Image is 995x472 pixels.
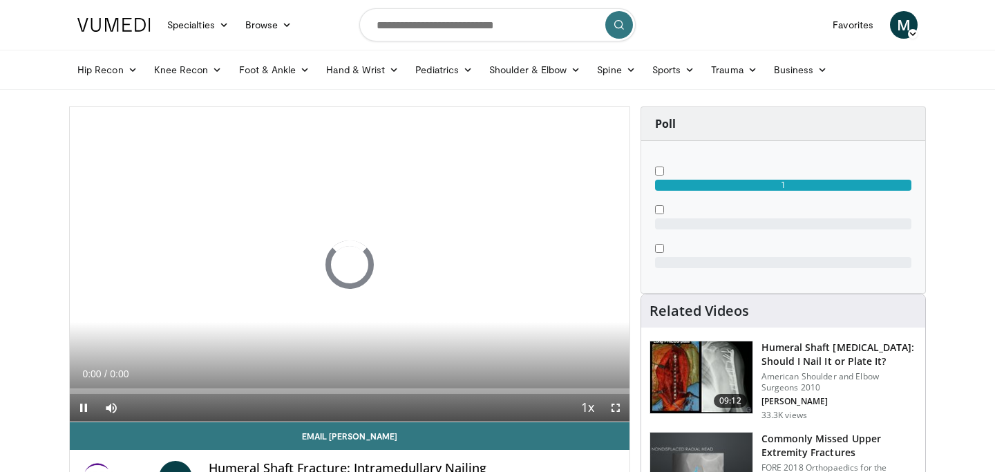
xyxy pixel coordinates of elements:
[97,394,125,422] button: Mute
[159,11,237,39] a: Specialties
[655,180,911,191] div: 1
[82,368,101,379] span: 0:00
[714,394,747,408] span: 09:12
[761,371,917,393] p: American Shoulder and Elbow Surgeons 2010
[761,432,917,460] h3: Commonly Missed Upper Extremity Fractures
[77,18,151,32] img: VuMedi Logo
[650,303,749,319] h4: Related Videos
[481,56,589,84] a: Shoulder & Elbow
[70,422,629,450] a: Email [PERSON_NAME]
[407,56,481,84] a: Pediatrics
[104,368,107,379] span: /
[761,410,807,421] p: 33.3K views
[890,11,918,39] a: M
[70,107,629,422] video-js: Video Player
[650,341,917,421] a: 09:12 Humeral Shaft [MEDICAL_DATA]: Should I Nail It or Plate It? American Shoulder and Elbow Sur...
[644,56,703,84] a: Sports
[761,341,917,368] h3: Humeral Shaft [MEDICAL_DATA]: Should I Nail It or Plate It?
[574,394,602,422] button: Playback Rate
[359,8,636,41] input: Search topics, interventions
[650,341,752,413] img: sot_1.png.150x105_q85_crop-smart_upscale.jpg
[766,56,836,84] a: Business
[237,11,301,39] a: Browse
[70,388,629,394] div: Progress Bar
[70,394,97,422] button: Pause
[318,56,407,84] a: Hand & Wrist
[761,396,917,407] p: [PERSON_NAME]
[231,56,319,84] a: Foot & Ankle
[824,11,882,39] a: Favorites
[703,56,766,84] a: Trauma
[146,56,231,84] a: Knee Recon
[589,56,643,84] a: Spine
[602,394,629,422] button: Fullscreen
[110,368,129,379] span: 0:00
[655,116,676,131] strong: Poll
[69,56,146,84] a: Hip Recon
